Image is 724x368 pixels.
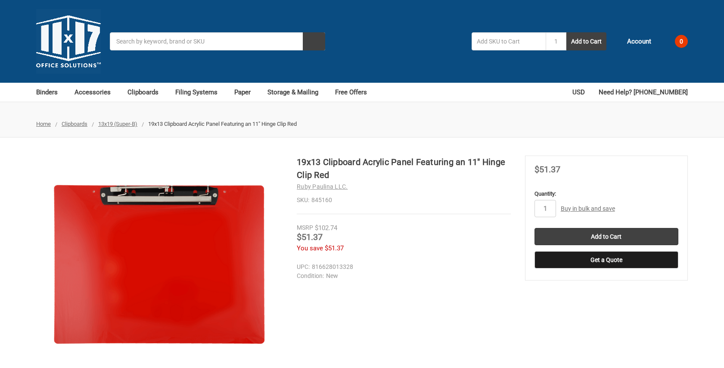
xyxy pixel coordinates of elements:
dd: 816628013328 [297,262,507,271]
a: Need Help? [PHONE_NUMBER] [599,83,688,102]
dt: SKU: [297,196,309,205]
label: Quantity: [534,190,678,198]
span: $51.37 [325,244,344,252]
a: Clipboards [127,83,166,102]
span: $102.74 [315,224,337,232]
a: Clipboards [62,121,87,127]
a: Buy in bulk and save [561,205,615,212]
h1: 19x13 Clipboard Acrylic Panel Featuring an 11" Hinge Clip Red [297,156,511,181]
span: $51.37 [534,164,560,175]
a: Storage & Mailing [267,83,326,102]
span: 0 [675,35,688,48]
a: 0 [660,30,688,53]
input: Add SKU to Cart [472,32,546,50]
span: Account [627,37,651,47]
a: Ruby Paulina LLC. [297,183,348,190]
img: 11x17.com [36,9,101,74]
a: Account [615,30,651,53]
a: 13x19 (Super-B) [98,121,137,127]
input: Search by keyword, brand or SKU [110,32,325,50]
button: Add to Cart [566,32,606,50]
dt: UPC: [297,262,310,271]
dt: Condition: [297,271,324,281]
dd: 845160 [297,196,511,205]
span: You save [297,244,323,252]
a: Accessories [75,83,118,102]
a: Home [36,121,51,127]
div: MSRP [297,223,313,232]
a: Paper [234,83,258,102]
a: Filing Systems [175,83,225,102]
a: Binders [36,83,65,102]
span: 19x13 Clipboard Acrylic Panel Featuring an 11" Hinge Clip Red [148,121,297,127]
span: $51.37 [297,232,323,242]
a: Free Offers [335,83,367,102]
input: Add to Cart [534,228,678,245]
button: Get a Quote [534,251,678,268]
dd: New [297,271,507,281]
a: USD [572,83,590,102]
